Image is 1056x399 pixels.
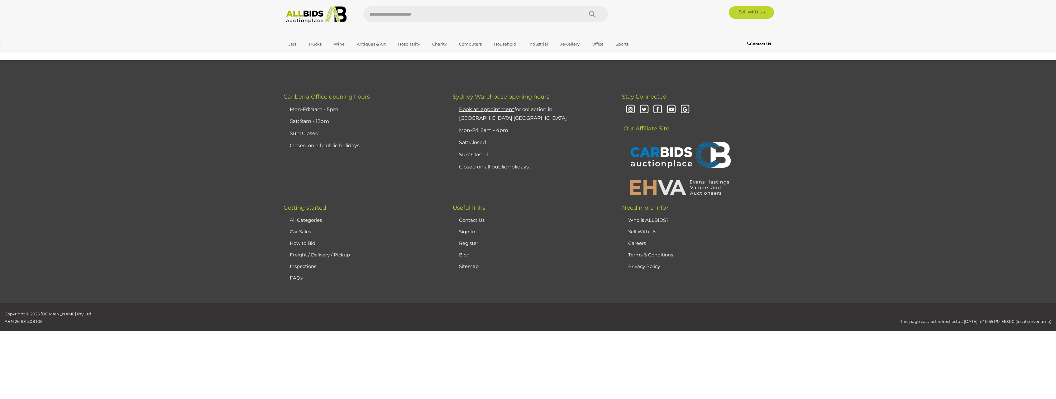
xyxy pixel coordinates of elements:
span: Useful links [453,204,485,211]
a: Car Sales [290,229,311,235]
li: Sat: Closed [457,137,606,149]
a: Office [588,39,608,49]
i: Youtube [666,104,677,115]
li: Closed on all public holidays. [288,140,437,152]
u: Book an appointment [459,106,514,112]
i: Facebook [652,104,663,115]
span: Getting started [284,204,326,211]
a: Sell with us [729,6,774,19]
a: Sitemap [459,263,479,269]
a: Trucks [304,39,326,49]
a: Who is ALLBIDS? [628,217,669,223]
a: FAQs [290,275,303,281]
a: Industrial [524,39,552,49]
span: Our Affiliate Site [622,116,669,132]
a: Sell With Us [628,229,656,235]
img: EHVA | Evans Hastings Valuers and Auctioneers [627,179,733,195]
a: Sign In [459,229,475,235]
a: Household [490,39,520,49]
i: Google [680,104,690,115]
a: Register [459,240,478,246]
a: Blog [459,252,470,258]
li: Mon-Fri: 9am - 5pm [288,104,437,116]
span: Need more info? [622,204,669,211]
span: Stay Connected [622,93,667,100]
a: Contact Us [459,217,485,223]
a: How to Bid [290,240,315,246]
li: Sun: Closed [457,149,606,161]
a: Computers [455,39,486,49]
li: Sat: 9am - 12pm [288,115,437,128]
a: Wine [330,39,349,49]
i: Twitter [639,104,650,115]
span: Sydney Warehouse opening hours [453,93,549,100]
a: Hospitality [394,39,424,49]
a: Charity [428,39,451,49]
a: Inspections [290,263,316,269]
a: Jewellery [556,39,584,49]
i: Instagram [625,104,636,115]
a: Book an appointmentfor collection in [GEOGRAPHIC_DATA] [GEOGRAPHIC_DATA] [459,106,567,121]
a: Careers [628,240,646,246]
img: CARBIDS Auctionplace [627,135,733,176]
a: Sports [612,39,633,49]
li: Sun: Closed [288,128,437,140]
span: Canberra Office opening hours [284,93,370,100]
a: [GEOGRAPHIC_DATA] [284,49,336,60]
img: Allbids.com.au [283,6,350,23]
a: Freight / Delivery / Pickup [290,252,350,258]
a: Contact Us [747,41,772,47]
b: Contact Us [747,41,771,46]
a: Terms & Conditions [628,252,673,258]
a: Cars [284,39,300,49]
a: Antiques & Art [353,39,390,49]
button: Search [577,6,608,22]
li: Mon-Fri: 8am - 4pm [457,124,606,137]
a: All Categories [290,217,322,223]
div: This page was last refreshed at: [DATE] 4:40:55 PM +10:00 (local server time) [264,310,1056,325]
li: Closed on all public holidays. [457,161,606,173]
a: Privacy Policy [628,263,660,269]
